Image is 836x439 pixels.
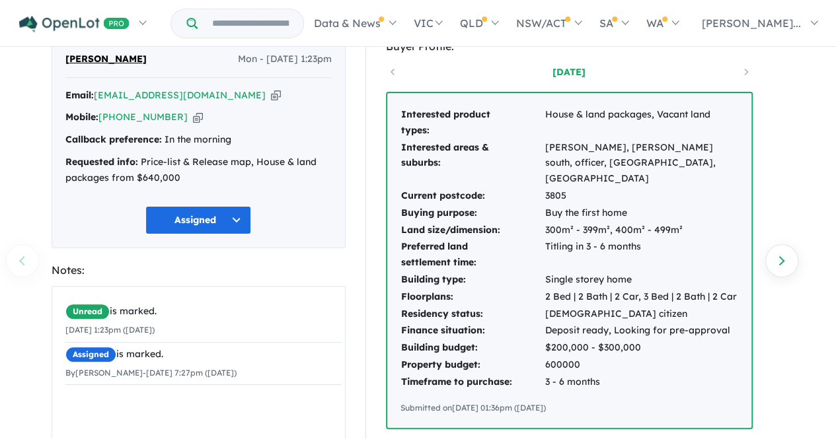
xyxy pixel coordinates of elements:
[65,51,147,67] span: [PERSON_NAME]
[513,65,625,79] a: [DATE]
[98,111,188,123] a: [PHONE_NUMBER]
[238,51,332,67] span: Mon - [DATE] 1:23pm
[400,238,545,271] td: Preferred land settlement time:
[65,132,332,148] div: In the morning
[65,111,98,123] strong: Mobile:
[65,133,162,145] strong: Callback preference:
[94,89,266,101] a: [EMAIL_ADDRESS][DOMAIN_NAME]
[400,222,545,239] td: Land size/dimension:
[65,347,342,362] div: is marked.
[193,110,203,124] button: Copy
[545,339,738,356] td: $200,000 - $300,000
[65,89,94,101] strong: Email:
[545,187,738,205] td: 3805
[400,339,545,356] td: Building budget:
[400,205,545,222] td: Buying purpose:
[545,288,738,306] td: 2 Bed | 2 Bath | 2 Car, 3 Bed | 2 Bath | 2 Car
[545,238,738,271] td: Titling in 3 - 6 months
[545,306,738,323] td: [DEMOGRAPHIC_DATA] citizen
[545,205,738,222] td: Buy the first home
[65,304,110,320] span: Unread
[545,222,738,239] td: 300m² - 399m², 400m² - 499m²
[400,288,545,306] td: Floorplans:
[65,368,237,378] small: By [PERSON_NAME] - [DATE] 7:27pm ([DATE])
[400,106,545,139] td: Interested product types:
[545,106,738,139] td: House & land packages, Vacant land
[400,306,545,323] td: Residency status:
[400,356,545,374] td: Property budget:
[400,374,545,391] td: Timeframe to purchase:
[65,156,138,168] strong: Requested info:
[271,88,281,102] button: Copy
[545,322,738,339] td: Deposit ready, Looking for pre-approval
[145,206,251,234] button: Assigned
[400,187,545,205] td: Current postcode:
[545,356,738,374] td: 600000
[65,325,155,335] small: [DATE] 1:23pm ([DATE])
[545,139,738,187] td: [PERSON_NAME], [PERSON_NAME] south, officer, [GEOGRAPHIC_DATA], [GEOGRAPHIC_DATA]
[400,271,545,288] td: Building type:
[702,17,801,30] span: [PERSON_NAME]...
[545,374,738,391] td: 3 - 6 months
[65,154,332,186] div: Price-list & Release map, House & land packages from $640,000
[545,271,738,288] td: Single storey home
[52,261,346,279] div: Notes:
[19,16,130,32] img: Openlot PRO Logo White
[400,322,545,339] td: Finance situation:
[200,9,301,38] input: Try estate name, suburb, builder or developer
[400,139,545,187] td: Interested areas & suburbs:
[65,304,342,320] div: is marked.
[65,347,116,362] span: Assigned
[400,401,738,415] div: Submitted on [DATE] 01:36pm ([DATE])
